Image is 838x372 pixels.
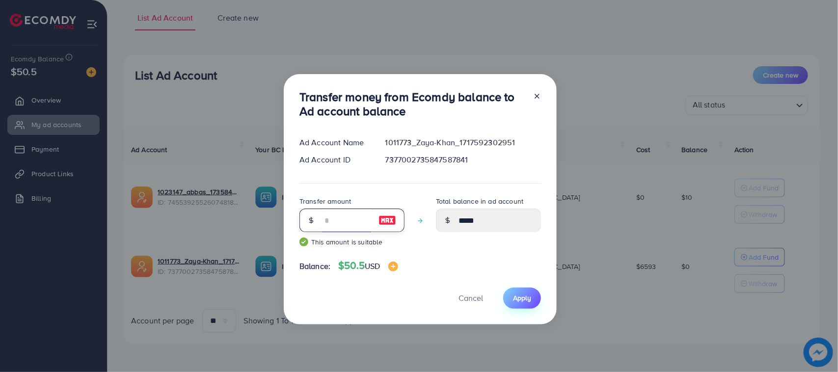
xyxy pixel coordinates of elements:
[299,237,405,247] small: This amount is suitable
[299,238,308,246] img: guide
[378,154,549,165] div: 7377002735847587841
[299,261,330,272] span: Balance:
[292,137,378,148] div: Ad Account Name
[503,288,541,309] button: Apply
[446,288,495,309] button: Cancel
[299,90,525,118] h3: Transfer money from Ecomdy balance to Ad account balance
[436,196,523,206] label: Total balance in ad account
[378,137,549,148] div: 1011773_Zaya-Khan_1717592302951
[365,261,380,271] span: USD
[338,260,398,272] h4: $50.5
[378,214,396,226] img: image
[513,293,531,303] span: Apply
[388,262,398,271] img: image
[459,292,483,303] span: Cancel
[292,154,378,165] div: Ad Account ID
[299,196,351,206] label: Transfer amount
